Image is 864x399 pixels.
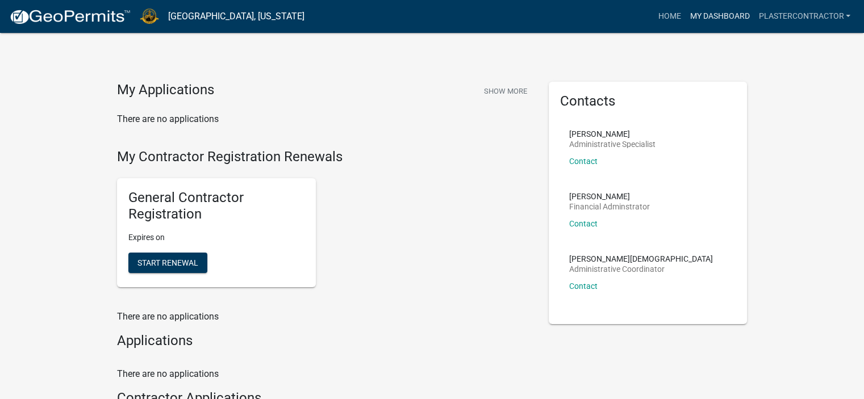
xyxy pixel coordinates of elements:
p: [PERSON_NAME] [569,192,650,200]
wm-registration-list-section: My Contractor Registration Renewals [117,149,532,296]
p: Financial Adminstrator [569,203,650,211]
wm-workflow-list-section: Applications [117,333,532,354]
a: plastercontractor [754,6,855,27]
a: Contact [569,219,598,228]
p: Administrative Specialist [569,140,656,148]
p: Expires on [128,232,304,243]
a: My Dashboard [685,6,754,27]
p: There are no applications [117,112,532,126]
span: Start Renewal [137,258,198,267]
button: Start Renewal [128,253,207,273]
h4: Applications [117,333,532,349]
p: [PERSON_NAME] [569,130,656,138]
h4: My Contractor Registration Renewals [117,149,532,165]
p: There are no applications [117,367,532,381]
a: [GEOGRAPHIC_DATA], [US_STATE] [168,7,304,26]
p: Administrative Coordinator [569,265,713,273]
a: Contact [569,282,598,291]
img: La Porte County, Indiana [140,9,159,24]
h5: General Contractor Registration [128,190,304,222]
a: Home [653,6,685,27]
button: Show More [479,82,532,100]
a: Contact [569,157,598,166]
p: There are no applications [117,310,532,324]
h5: Contacts [560,93,736,110]
p: [PERSON_NAME][DEMOGRAPHIC_DATA] [569,255,713,263]
h4: My Applications [117,82,214,99]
